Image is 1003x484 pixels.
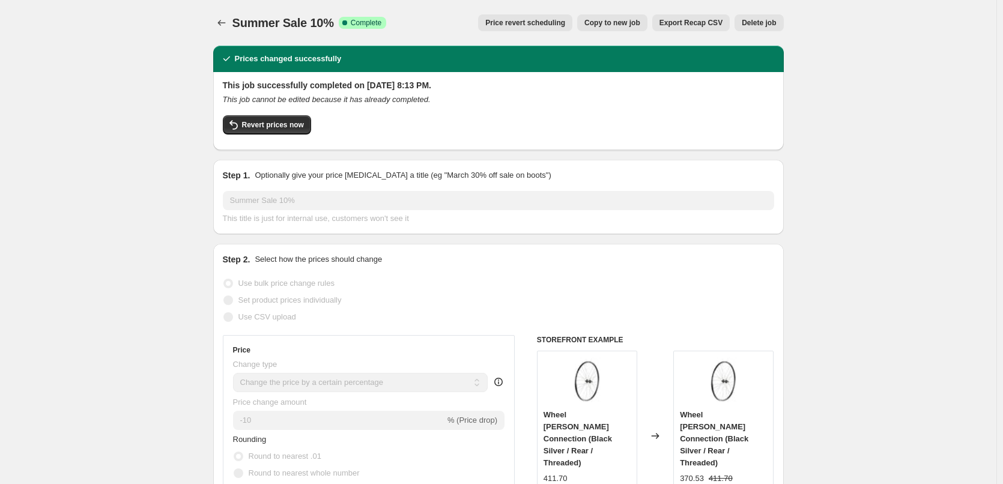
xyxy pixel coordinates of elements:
span: Round to nearest .01 [249,452,321,461]
button: Revert prices now [223,115,311,135]
div: help [492,376,505,388]
p: Select how the prices should change [255,253,382,265]
span: Set product prices individually [238,295,342,304]
i: This job cannot be edited because it has already completed. [223,95,431,104]
span: Rounding [233,435,267,444]
span: Wheel [PERSON_NAME] Connection (Black Silver / Rear / Threaded) [680,410,748,467]
h6: STOREFRONT EXAMPLE [537,335,774,345]
span: Revert prices now [242,120,304,130]
button: Export Recap CSV [652,14,730,31]
p: Optionally give your price [MEDICAL_DATA] a title (eg "March 30% off sale on boots") [255,169,551,181]
span: Round to nearest whole number [249,468,360,477]
h2: Step 2. [223,253,250,265]
h3: Price [233,345,250,355]
span: % (Price drop) [447,416,497,425]
button: Price revert scheduling [478,14,572,31]
span: This title is just for internal use, customers won't see it [223,214,409,223]
span: Delete job [742,18,776,28]
input: 30% off holiday sale [223,191,774,210]
span: Change type [233,360,277,369]
h2: This job successfully completed on [DATE] 8:13 PM. [223,79,774,91]
button: Price change jobs [213,14,230,31]
span: Price change amount [233,398,307,407]
button: Delete job [735,14,783,31]
h2: Step 1. [223,169,250,181]
span: Summer Sale 10% [232,16,334,29]
span: Use bulk price change rules [238,279,335,288]
span: Wheel [PERSON_NAME] Connection (Black Silver / Rear / Threaded) [544,410,612,467]
img: WheelBontragerConnection-ExceptionalPerformanceandDurability1_80x.webp [563,357,611,405]
span: Copy to new job [584,18,640,28]
input: -15 [233,411,445,430]
span: Use CSV upload [238,312,296,321]
span: Complete [351,18,381,28]
span: Price revert scheduling [485,18,565,28]
button: Copy to new job [577,14,647,31]
span: Export Recap CSV [659,18,723,28]
h2: Prices changed successfully [235,53,342,65]
img: WheelBontragerConnection-ExceptionalPerformanceandDurability1_80x.webp [700,357,748,405]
